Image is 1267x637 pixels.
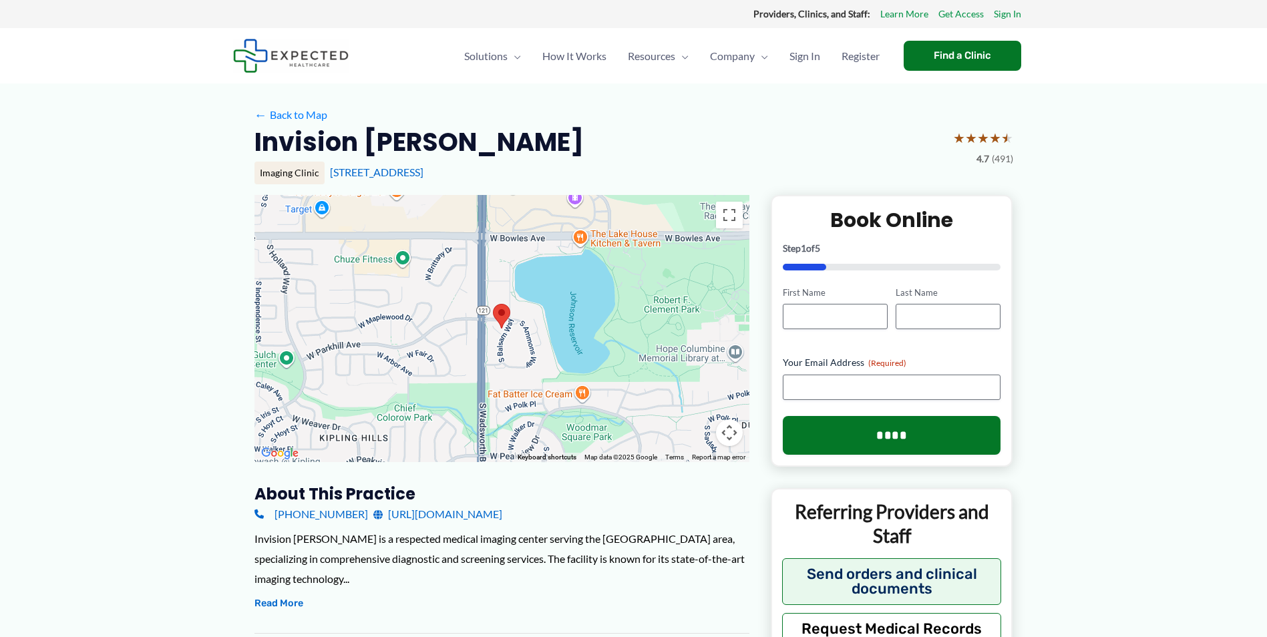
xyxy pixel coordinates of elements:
a: Register [831,33,890,79]
span: (Required) [868,358,906,368]
a: Sign In [994,5,1021,23]
span: Solutions [464,33,508,79]
span: Menu Toggle [755,33,768,79]
span: 1 [801,242,806,254]
strong: Providers, Clinics, and Staff: [753,8,870,19]
a: Find a Clinic [904,41,1021,71]
span: Company [710,33,755,79]
span: Resources [628,33,675,79]
span: ← [254,108,267,121]
a: Sign In [779,33,831,79]
p: Step of [783,244,1001,253]
span: Map data ©2025 Google [584,453,657,461]
span: Menu Toggle [508,33,521,79]
span: Menu Toggle [675,33,689,79]
button: Map camera controls [716,419,743,446]
a: How It Works [532,33,617,79]
a: SolutionsMenu Toggle [454,33,532,79]
span: ★ [989,126,1001,150]
a: Learn More [880,5,928,23]
button: Send orders and clinical documents [782,558,1002,605]
span: (491) [992,150,1013,168]
p: Referring Providers and Staff [782,499,1002,548]
span: Sign In [789,33,820,79]
a: [STREET_ADDRESS] [330,166,423,178]
h2: Book Online [783,207,1001,233]
span: ★ [1001,126,1013,150]
a: Get Access [938,5,984,23]
span: ★ [965,126,977,150]
h3: About this practice [254,483,749,504]
a: Terms (opens in new tab) [665,453,684,461]
button: Read More [254,596,303,612]
label: Your Email Address [783,356,1001,369]
a: Open this area in Google Maps (opens a new window) [258,445,302,462]
span: 4.7 [976,150,989,168]
a: Report a map error [692,453,745,461]
div: Invision [PERSON_NAME] is a respected medical imaging center serving the [GEOGRAPHIC_DATA] area, ... [254,529,749,588]
a: ←Back to Map [254,105,327,125]
img: Expected Healthcare Logo - side, dark font, small [233,39,349,73]
nav: Primary Site Navigation [454,33,890,79]
span: Register [842,33,880,79]
h2: Invision [PERSON_NAME] [254,126,584,158]
label: Last Name [896,286,1001,299]
img: Google [258,445,302,462]
div: Imaging Clinic [254,162,325,184]
a: CompanyMenu Toggle [699,33,779,79]
span: ★ [953,126,965,150]
button: Keyboard shortcuts [518,453,576,462]
span: 5 [815,242,820,254]
a: [PHONE_NUMBER] [254,504,368,524]
span: How It Works [542,33,606,79]
button: Toggle fullscreen view [716,202,743,228]
a: [URL][DOMAIN_NAME] [373,504,502,524]
span: ★ [977,126,989,150]
label: First Name [783,286,888,299]
a: ResourcesMenu Toggle [617,33,699,79]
